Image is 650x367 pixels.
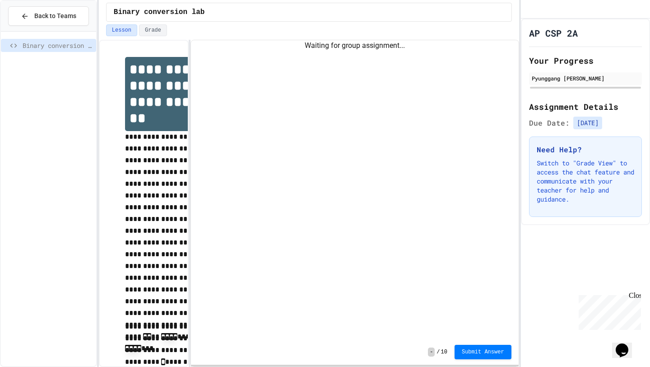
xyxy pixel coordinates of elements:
[573,117,602,129] span: [DATE]
[537,159,634,204] p: Switch to "Grade View" to access the chat feature and communicate with your teacher for help and ...
[575,292,641,330] iframe: chat widget
[106,24,137,36] button: Lesson
[537,144,634,155] h3: Need Help?
[4,4,62,57] div: Chat with us now!Close
[529,100,642,113] h2: Assignment Details
[529,54,642,67] h2: Your Progress
[612,331,641,358] iframe: chat widget
[529,27,578,39] h1: AP CSP 2A
[8,6,89,26] button: Back to Teams
[114,7,205,18] span: Binary conversion lab
[529,118,570,128] span: Due Date:
[23,41,93,50] span: Binary conversion lab
[532,74,639,82] div: Pyunggang [PERSON_NAME]
[139,24,167,36] button: Grade
[34,11,76,21] span: Back to Teams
